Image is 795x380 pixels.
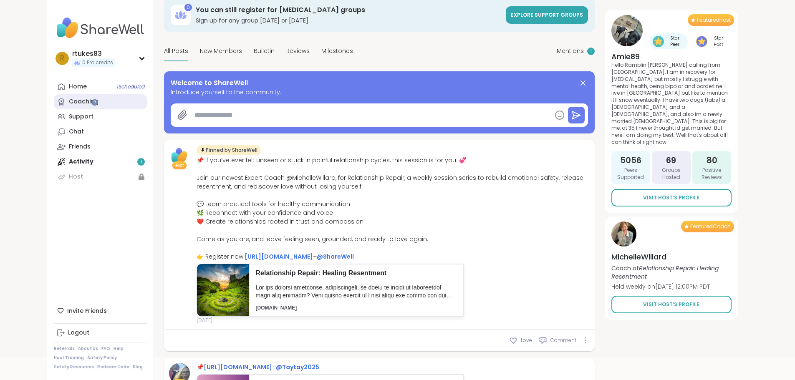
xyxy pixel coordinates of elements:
[54,124,147,139] a: Chat
[200,47,242,55] span: New Members
[611,296,732,313] a: Visit Host’s Profile
[54,355,84,361] a: Host Training
[54,346,75,352] a: Referrals
[197,156,590,261] div: 📌 If you’ve ever felt unseen or stuck in painful relationship cycles, this session is for you. 💞 ...
[117,83,145,90] span: 1 Scheduled
[696,36,707,47] img: Star Host
[69,83,87,91] div: Home
[256,305,457,312] p: [DOMAIN_NAME]
[643,301,699,308] span: Visit Host’s Profile
[611,264,719,281] i: Relationship Repair: Healing Resentment
[521,337,532,344] span: Love
[506,6,588,24] a: Explore support groups
[69,113,93,121] div: Support
[611,189,732,206] a: Visit Host’s Profile
[321,47,353,55] span: Milestones
[611,15,643,46] img: Amie89
[653,36,664,47] img: Star Peer
[174,162,184,169] span: Host
[97,364,129,370] a: Redeem Code
[54,169,147,184] a: Host
[68,329,89,337] div: Logout
[611,221,636,247] img: MichelleWillard
[256,269,457,278] p: Relationship Repair: Healing Resentment
[60,53,64,64] span: r
[69,143,91,151] div: Friends
[511,11,583,18] span: Explore support groups
[611,264,732,281] p: Coach of
[197,363,464,372] div: 📌 –
[101,346,110,352] a: FAQ
[197,264,464,317] a: Relationship Repair: Healing ResentmentLor ips dolorsi ametconse, adipiscingeli, se doeiu te inci...
[666,35,684,48] span: Star Peer
[197,264,249,316] img: d415947c-e55b-40d6-8979-560bc2ea702f
[615,167,647,181] span: Peers Supported
[114,346,124,352] a: Help
[87,355,117,361] a: Safety Policy
[171,78,248,88] span: Welcome to ShareWell
[82,59,113,66] span: 0 Pro credits
[54,13,147,43] img: ShareWell Nav Logo
[286,47,310,55] span: Reviews
[276,363,319,371] a: @Taytay2025
[707,154,717,166] span: 80
[557,47,584,55] span: Mentions
[169,145,190,166] img: ShareWell
[590,48,592,55] span: 1
[245,252,313,261] a: [URL][DOMAIN_NAME]
[72,49,115,58] div: rtukes83
[550,337,576,344] span: Comment
[666,154,676,166] span: 69
[620,154,641,166] span: 5056
[54,325,147,340] a: Logout
[171,88,588,97] span: Introduce yourself to the community.
[196,5,501,15] h3: You can still register for [MEDICAL_DATA] groups
[54,94,147,109] a: Coaching
[197,317,590,324] span: [DATE]
[690,223,731,230] span: Featured Coach
[54,109,147,124] a: Support
[133,364,143,370] a: Blog
[697,17,731,23] span: Featured Host
[611,282,732,291] p: Held weekly on [DATE] 12:00PM PDT
[709,35,728,48] span: Star Host
[54,364,94,370] a: Safety Resources
[54,303,147,318] div: Invite Friends
[54,139,147,154] a: Friends
[611,62,732,146] p: Hello Ramblin [PERSON_NAME] calling from [GEOGRAPHIC_DATA], I am in recovery for [MEDICAL_DATA] b...
[204,363,272,371] a: [URL][DOMAIN_NAME]
[69,98,98,106] div: Coaching
[643,194,699,201] span: Visit Host’s Profile
[78,346,98,352] a: About Us
[54,79,147,94] a: Home1Scheduled
[91,99,98,106] iframe: Spotlight
[197,145,261,155] div: Pinned by ShareWell
[611,252,732,262] h4: MichelleWillard
[184,4,192,11] div: 0
[655,167,687,181] span: Groups Hosted
[256,284,457,300] p: Lor ips dolorsi ametconse, adipiscingeli, se doeiu te incidi ut laboreetdol magn aliq enimadm? Ve...
[196,16,501,25] h3: Sign up for any group [DATE] or [DATE].
[69,173,83,181] div: Host
[254,47,275,55] span: Bulletin
[611,51,732,62] h4: Amie89
[69,128,84,136] div: Chat
[164,47,188,55] span: All Posts
[696,167,728,181] span: Positive Reviews
[317,252,354,261] a: @ShareWell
